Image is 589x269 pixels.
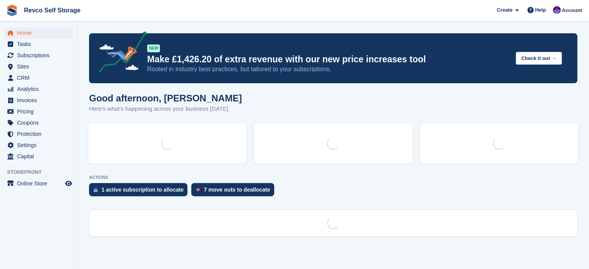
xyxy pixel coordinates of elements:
a: menu [4,151,73,162]
a: menu [4,117,73,128]
img: stora-icon-8386f47178a22dfd0bd8f6a31ec36ba5ce8667c1dd55bd0f319d3a0aa187defe.svg [6,5,18,16]
p: Here's what's happening across your business [DATE] [89,105,242,113]
span: Account [562,7,582,14]
span: Subscriptions [17,50,64,61]
img: move_outs_to_deallocate_icon-f764333ba52eb49d3ac5e1228854f67142a1ed5810a6f6cc68b1a99e826820c5.svg [196,187,200,192]
a: menu [4,106,73,117]
button: Check it out → [516,52,562,65]
div: 7 move outs to deallocate [204,187,270,193]
span: Protection [17,129,64,139]
a: menu [4,27,73,38]
span: Capital [17,151,64,162]
h1: Good afternoon, [PERSON_NAME] [89,93,242,103]
p: Rooted in industry best practices, but tailored to your subscriptions. [147,65,510,74]
span: Create [497,6,512,14]
span: Help [535,6,546,14]
span: Storefront [7,168,77,176]
p: ACTIONS [89,175,577,180]
span: Home [17,27,64,38]
a: menu [4,39,73,50]
span: Pricing [17,106,64,117]
span: Sites [17,61,64,72]
a: Preview store [64,179,73,188]
a: menu [4,61,73,72]
a: menu [4,140,73,151]
div: 1 active subscription to allocate [101,187,184,193]
a: menu [4,84,73,94]
img: price-adjustments-announcement-icon-8257ccfd72463d97f412b2fc003d46551f7dbcb40ab6d574587a9cd5c0d94... [93,31,147,75]
span: Invoices [17,95,64,106]
a: menu [4,95,73,106]
span: Settings [17,140,64,151]
span: Analytics [17,84,64,94]
img: Lianne Revell [553,6,561,14]
span: Coupons [17,117,64,128]
a: 7 move outs to deallocate [191,183,278,200]
span: CRM [17,72,64,83]
div: NEW [147,45,160,52]
a: menu [4,129,73,139]
a: menu [4,72,73,83]
p: Make £1,426.20 of extra revenue with our new price increases tool [147,54,510,65]
span: Tasks [17,39,64,50]
a: Revco Self Storage [21,4,84,17]
a: menu [4,50,73,61]
img: active_subscription_to_allocate_icon-d502201f5373d7db506a760aba3b589e785aa758c864c3986d89f69b8ff3... [94,187,98,192]
span: Online Store [17,178,64,189]
a: menu [4,178,73,189]
a: 1 active subscription to allocate [89,183,191,200]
